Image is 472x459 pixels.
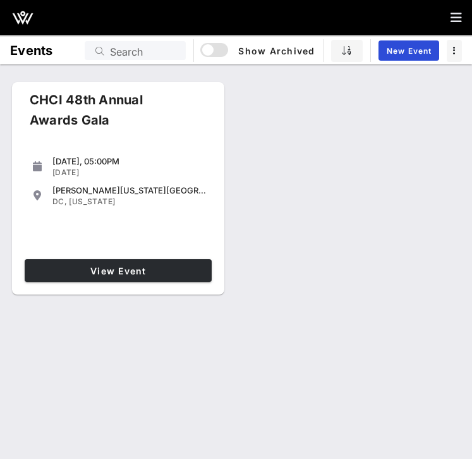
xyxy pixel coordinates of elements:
a: New Event [378,40,439,61]
div: [DATE], 05:00PM [52,156,207,166]
div: [PERSON_NAME][US_STATE][GEOGRAPHIC_DATA] [52,185,207,195]
div: [DATE] [52,168,207,178]
span: View Event [30,266,207,276]
span: [US_STATE] [69,197,115,206]
button: Show Archived [202,39,315,62]
a: View Event [25,259,212,282]
span: DC, [52,197,67,206]
span: New Event [386,46,432,56]
div: CHCI 48th Annual Awards Gala [20,90,198,140]
h1: Events [10,40,53,61]
span: Show Archived [202,43,315,58]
